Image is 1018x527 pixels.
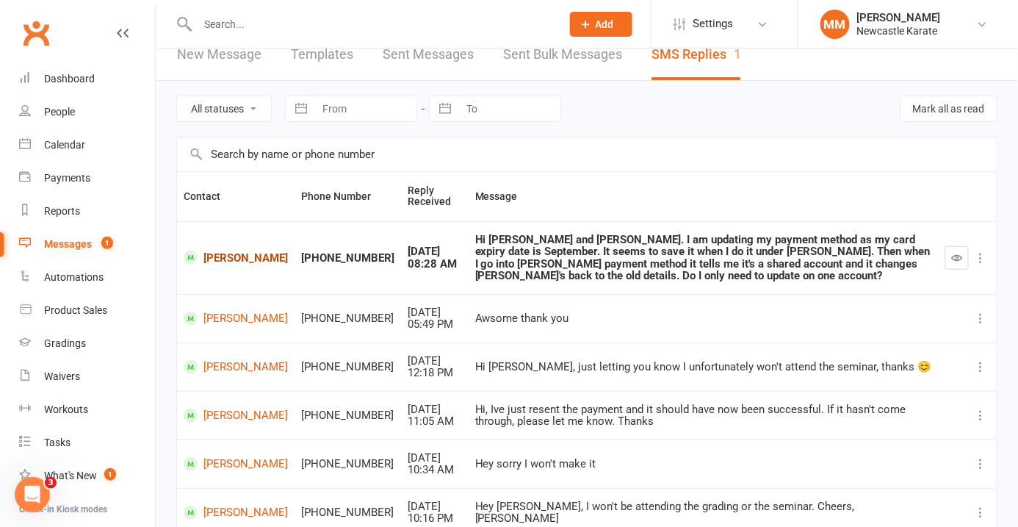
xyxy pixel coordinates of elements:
div: Hey [PERSON_NAME], I won't be attending the grading or the seminar. Cheers, [PERSON_NAME] [475,501,932,525]
span: Add [596,18,614,30]
div: [DATE] [408,355,462,368]
div: Hi [PERSON_NAME], just letting you know I unfortunately won't attend the seminar, thanks 😊 [475,361,932,373]
div: Messages [44,238,92,250]
a: Clubworx [18,15,54,51]
div: Dashboard [44,73,95,85]
th: Phone Number [295,172,401,221]
a: Payments [19,162,155,195]
div: Reports [44,205,80,217]
a: Sent Messages [383,29,474,80]
div: [PHONE_NUMBER] [301,506,394,519]
a: Sent Bulk Messages [503,29,622,80]
a: Automations [19,261,155,294]
div: Tasks [44,437,71,448]
a: Reports [19,195,155,228]
a: Templates [291,29,353,80]
div: [DATE] [408,452,462,465]
div: [DATE] [408,501,462,513]
a: [PERSON_NAME] [184,506,288,520]
a: What's New1 [19,459,155,492]
div: Newcastle Karate [857,24,941,37]
div: 1 [734,46,741,62]
div: Gradings [44,337,86,349]
a: Messages 1 [19,228,155,261]
a: [PERSON_NAME] [184,360,288,374]
a: SMS Replies1 [651,29,741,80]
div: [PERSON_NAME] [857,11,941,24]
a: Workouts [19,393,155,426]
div: [PHONE_NUMBER] [301,312,394,325]
div: [PHONE_NUMBER] [301,409,394,422]
div: 11:05 AM [408,415,462,428]
div: MM [820,10,850,39]
input: To [458,96,560,121]
button: Add [570,12,632,37]
input: Search by name or phone number [177,137,997,171]
div: People [44,106,75,118]
a: New Message [177,29,261,80]
div: [DATE] [408,306,462,319]
div: Workouts [44,404,88,415]
div: Hi, Ive just resent the payment and it should have now been successful. If it hasn't come through... [475,404,932,428]
div: 08:28 AM [408,258,462,270]
div: 12:18 PM [408,367,462,379]
a: Calendar [19,129,155,162]
input: From [314,96,416,121]
a: [PERSON_NAME] [184,312,288,326]
a: [PERSON_NAME] [184,251,288,265]
th: Message [469,172,939,221]
div: [DATE] [408,404,462,416]
div: [PHONE_NUMBER] [301,252,394,265]
div: [PHONE_NUMBER] [301,458,394,470]
div: 10:34 AM [408,464,462,476]
div: What's New [44,470,97,481]
div: [PHONE_NUMBER] [301,361,394,373]
span: 1 [104,468,116,481]
div: 10:16 PM [408,512,462,525]
a: People [19,96,155,129]
iframe: Intercom live chat [15,477,50,512]
div: [DATE] [408,245,462,258]
a: Dashboard [19,62,155,96]
span: 1 [101,237,113,249]
div: 05:49 PM [408,318,462,331]
th: Contact [177,172,295,221]
span: 3 [45,477,57,489]
a: Product Sales [19,294,155,327]
input: Search... [193,14,551,35]
button: Mark all as read [900,96,997,122]
div: Hi [PERSON_NAME] and [PERSON_NAME]. I am updating my payment method as my card expiry date is Sep... [475,234,932,282]
div: Awsome thank you [475,312,932,325]
a: Waivers [19,360,155,393]
th: Reply Received [401,172,469,221]
span: Settings [693,7,733,40]
div: Payments [44,172,90,184]
div: Automations [44,271,104,283]
div: Calendar [44,139,85,151]
a: [PERSON_NAME] [184,457,288,471]
div: Product Sales [44,304,107,316]
div: Waivers [44,370,80,382]
div: Hey sorry I won't make it [475,458,932,470]
a: [PERSON_NAME] [184,409,288,423]
a: Gradings [19,327,155,360]
a: Tasks [19,426,155,459]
